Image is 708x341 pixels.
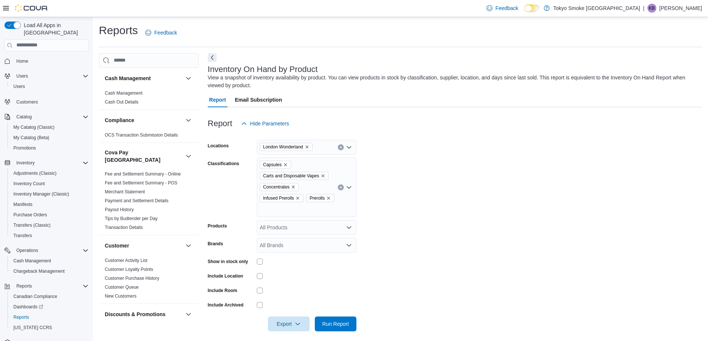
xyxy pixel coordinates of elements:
[105,207,134,212] a: Payout History
[13,170,56,176] span: Adjustments (Classic)
[10,302,46,311] a: Dashboards
[260,161,291,169] span: Capsules
[7,230,91,241] button: Transfers
[250,120,289,127] span: Hide Parameters
[10,82,88,91] span: Users
[1,158,91,168] button: Inventory
[208,53,217,62] button: Next
[346,242,352,248] button: Open list of options
[13,158,88,167] span: Inventory
[10,82,28,91] a: Users
[10,210,50,219] a: Purchase Orders
[105,225,143,230] a: Transaction Details
[1,112,91,122] button: Catalog
[346,144,352,150] button: Open list of options
[15,4,48,12] img: Cova
[10,313,32,322] a: Reports
[208,161,239,167] label: Classifications
[13,246,88,255] span: Operations
[10,292,88,301] span: Canadian Compliance
[643,4,644,13] p: |
[7,143,91,153] button: Promotions
[13,325,52,331] span: [US_STATE] CCRS
[105,189,145,194] a: Merchant Statement
[7,256,91,266] button: Cash Management
[105,198,168,203] a: Payment and Settlement Details
[105,242,182,249] button: Customer
[105,242,129,249] h3: Customer
[105,117,182,124] button: Compliance
[13,212,47,218] span: Purchase Orders
[268,317,310,331] button: Export
[495,4,518,12] span: Feedback
[105,75,182,82] button: Cash Management
[13,181,45,187] span: Inventory Count
[7,81,91,92] button: Users
[208,288,237,294] label: Include Room
[105,99,139,105] a: Cash Out Details
[208,241,223,247] label: Brands
[105,90,142,96] span: Cash Management
[346,184,352,190] button: Open list of options
[310,194,325,202] span: Prerolls
[10,190,72,199] a: Inventory Manager (Classic)
[1,96,91,107] button: Customers
[10,292,60,301] a: Canadian Compliance
[291,185,295,189] button: Remove Concentrates from selection in this group
[208,143,229,149] label: Locations
[105,266,153,272] span: Customer Loyalty Points
[208,119,232,128] h3: Report
[346,224,352,230] button: Open list of options
[10,169,88,178] span: Adjustments (Classic)
[10,200,88,209] span: Manifests
[321,174,325,178] button: Remove Carts and Disposable Vapes from selection in this group
[10,267,68,276] a: Chargeback Management
[1,245,91,256] button: Operations
[105,180,177,186] a: Fee and Settlement Summary - POS
[13,112,88,121] span: Catalog
[13,98,41,106] a: Customers
[105,99,139,105] span: Cash Out Details
[295,196,300,200] button: Remove Infused Prerolls from selection in this group
[105,171,181,177] a: Fee and Settlement Summary - Online
[105,294,136,299] a: New Customers
[13,83,25,89] span: Users
[208,74,698,89] div: View a snapshot of inventory availability by product. You can view products in stock by classific...
[105,216,158,221] a: Tips by Budtender per Day
[99,131,199,142] div: Compliance
[7,291,91,302] button: Canadian Compliance
[7,199,91,210] button: Manifests
[13,233,32,239] span: Transfers
[10,123,88,132] span: My Catalog (Classic)
[306,194,334,202] span: Prerolls
[7,312,91,322] button: Reports
[208,223,227,229] label: Products
[13,246,41,255] button: Operations
[13,124,55,130] span: My Catalog (Classic)
[13,304,43,310] span: Dashboards
[13,72,88,81] span: Users
[10,221,88,230] span: Transfers (Classic)
[1,71,91,81] button: Users
[184,116,193,125] button: Compliance
[1,56,91,66] button: Home
[7,122,91,132] button: My Catalog (Classic)
[1,281,91,291] button: Reports
[7,132,91,143] button: My Catalog (Beta)
[647,4,656,13] div: Kathleen Bunt
[10,210,88,219] span: Purchase Orders
[105,171,181,177] span: Fee and Settlement Summary - Online
[105,117,134,124] h3: Compliance
[7,322,91,333] button: [US_STATE] CCRS
[13,135,49,141] span: My Catalog (Beta)
[7,302,91,312] a: Dashboards
[10,200,35,209] a: Manifests
[105,258,148,263] span: Customer Activity List
[10,190,88,199] span: Inventory Manager (Classic)
[13,112,35,121] button: Catalog
[105,267,153,272] a: Customer Loyalty Points
[154,29,177,36] span: Feedback
[13,222,51,228] span: Transfers (Classic)
[16,114,32,120] span: Catalog
[10,313,88,322] span: Reports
